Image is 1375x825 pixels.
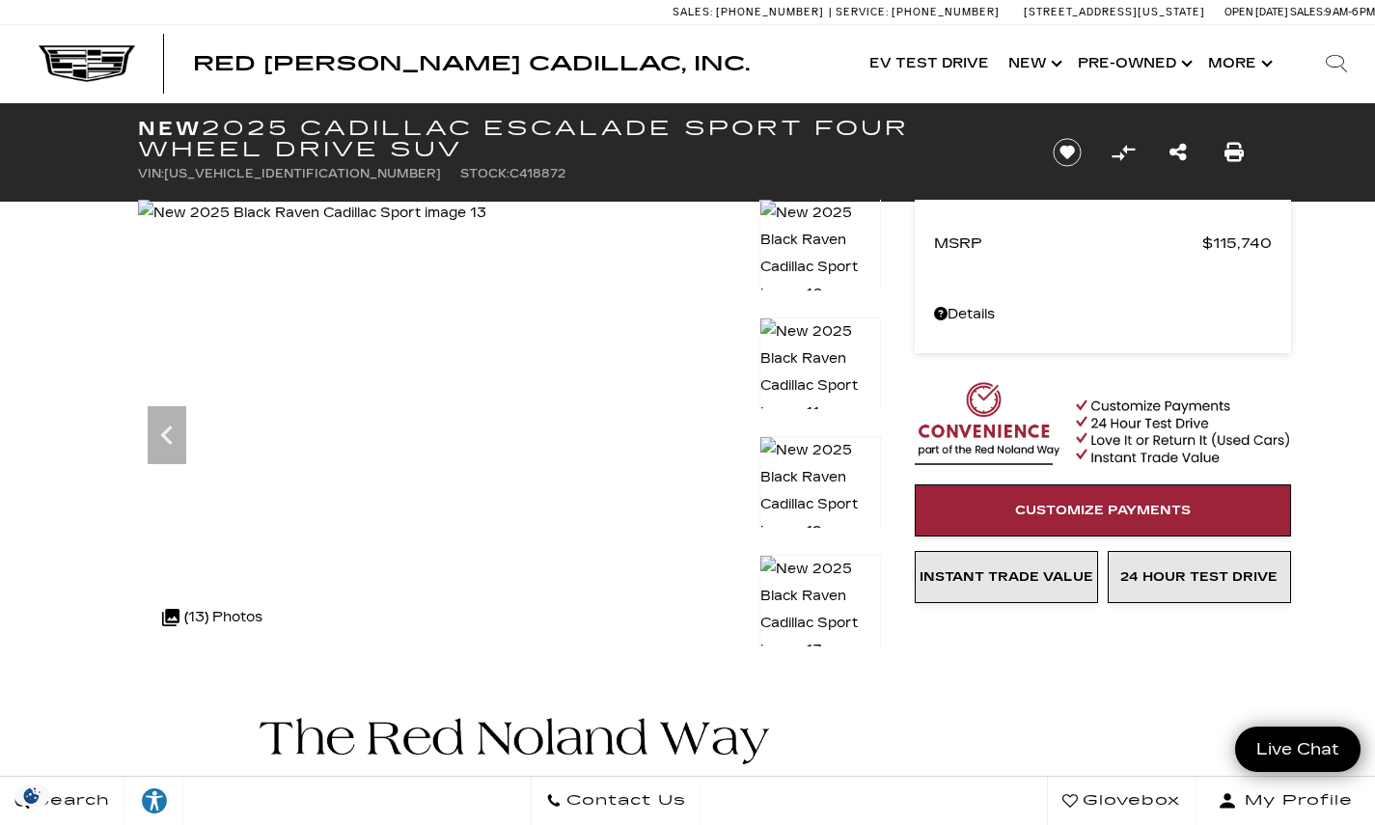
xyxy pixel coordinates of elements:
span: Service: [836,6,889,18]
a: Contact Us [531,777,701,825]
span: Sales: [673,6,713,18]
span: Live Chat [1247,738,1349,760]
a: Explore your accessibility options [125,777,184,825]
a: Sales: [PHONE_NUMBER] [673,7,829,17]
button: Compare Vehicle [1109,138,1138,167]
img: New 2025 Black Raven Cadillac Sport image 13 [759,555,881,665]
span: C418872 [509,167,565,180]
a: Details [934,301,1272,328]
span: MSRP [934,230,1202,257]
a: EV Test Drive [860,25,999,102]
a: MSRP $115,740 [934,230,1272,257]
span: $115,740 [1202,230,1272,257]
a: Print this New 2025 Cadillac Escalade Sport Four Wheel Drive SUV [1224,139,1244,166]
a: New [999,25,1068,102]
span: Search [30,787,110,814]
a: Glovebox [1047,777,1196,825]
span: 9 AM-6 PM [1325,6,1375,18]
a: [STREET_ADDRESS][US_STATE] [1024,6,1205,18]
a: Share this New 2025 Cadillac Escalade Sport Four Wheel Drive SUV [1169,139,1187,166]
a: 24 Hour Test Drive [1108,551,1291,603]
div: Previous [148,406,186,464]
a: Red [PERSON_NAME] Cadillac, Inc. [193,54,750,73]
div: Search [1298,25,1375,102]
h1: 2025 Cadillac Escalade Sport Four Wheel Drive SUV [138,118,1021,160]
a: Live Chat [1235,727,1361,772]
span: VIN: [138,167,164,180]
span: 24 Hour Test Drive [1120,569,1278,585]
span: [US_VEHICLE_IDENTIFICATION_NUMBER] [164,167,441,180]
div: Privacy Settings [10,785,54,806]
span: Glovebox [1078,787,1180,814]
span: [PHONE_NUMBER] [716,6,824,18]
span: [PHONE_NUMBER] [892,6,1000,18]
span: Open [DATE] [1224,6,1288,18]
img: New 2025 Black Raven Cadillac Sport image 12 [759,436,881,546]
span: Stock: [460,167,509,180]
span: Sales: [1290,6,1325,18]
span: Instant Trade Value [920,569,1093,585]
span: My Profile [1237,787,1353,814]
span: Red [PERSON_NAME] Cadillac, Inc. [193,52,750,75]
a: Instant Trade Value [915,551,1098,603]
span: Customize Payments [1015,503,1191,518]
a: Customize Payments [915,484,1291,536]
button: Save vehicle [1046,137,1088,168]
button: More [1198,25,1279,102]
img: New 2025 Black Raven Cadillac Sport image 10 [759,199,881,309]
button: Open user profile menu [1196,777,1375,825]
a: Service: [PHONE_NUMBER] [829,7,1004,17]
img: New 2025 Black Raven Cadillac Sport image 13 [138,200,486,227]
img: New 2025 Black Raven Cadillac Sport image 11 [759,317,881,427]
a: Pre-Owned [1068,25,1198,102]
span: Contact Us [562,787,686,814]
div: Explore your accessibility options [125,786,183,815]
img: Cadillac Dark Logo with Cadillac White Text [39,45,135,82]
strong: New [138,117,202,140]
div: (13) Photos [152,594,272,641]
